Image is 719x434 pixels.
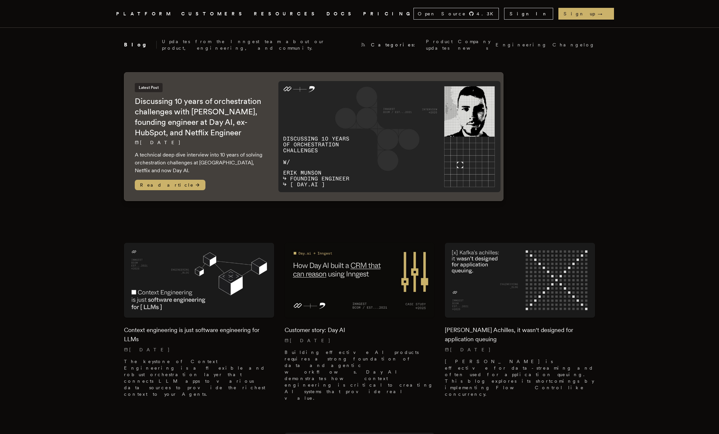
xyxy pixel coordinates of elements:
a: DOCS [326,10,355,18]
h2: Blog [124,41,157,49]
a: PRICING [363,10,413,18]
img: Featured image for Context engineering is just software engineering for LLMs blog post [124,243,274,318]
span: Latest Post [135,83,163,92]
span: Categories: [371,42,421,48]
p: Building effective AI products requires a strong foundation of data and agentic workflows. Day AI... [285,349,435,401]
a: Latest PostDiscussing 10 years of orchestration challenges with [PERSON_NAME], founding engineer ... [124,72,503,201]
span: Read article [135,180,205,190]
span: Open Source [418,10,466,17]
p: [DATE] [445,346,595,353]
p: [DATE] [124,346,274,353]
img: Featured image for Customer story: Day AI blog post [285,243,435,318]
p: [PERSON_NAME] is effective for data-streaming and often used for application queuing. This blog e... [445,358,595,397]
a: Featured image for Customer story: Day AI blog postCustomer story: Day AI[DATE] Building effectiv... [285,243,435,407]
a: Changelog [552,42,595,48]
h2: Discussing 10 years of orchestration challenges with [PERSON_NAME], founding engineer at Day AI, ... [135,96,265,138]
p: The keystone of Context Engineering is a flexible and robust orchestration layer that connects LL... [124,358,274,397]
p: [DATE] [135,139,265,146]
button: PLATFORM [116,10,173,18]
a: Featured image for Kafka's Achilles, it wasn't designed for application queuing blog post[PERSON_... [445,243,595,403]
a: Company news [458,38,490,51]
img: Featured image for Kafka's Achilles, it wasn't designed for application queuing blog post [445,243,595,318]
a: Featured image for Context engineering is just software engineering for LLMs blog postContext eng... [124,243,274,403]
a: CUSTOMERS [181,10,246,18]
a: Sign up [558,8,614,20]
img: Featured image for Discussing 10 years of orchestration challenges with Erik Munson, founding eng... [278,81,500,192]
span: 4.3 K [477,10,497,17]
h2: Customer story: Day AI [285,325,435,335]
h2: Context engineering is just software engineering for LLMs [124,325,274,344]
button: RESOURCES [254,10,319,18]
p: A technical deep dive interview into 10 years of solving orchestration challenges at [GEOGRAPHIC_... [135,151,265,175]
p: [DATE] [285,337,435,344]
a: Product updates [426,38,453,51]
p: Updates from the Inngest team about our product, engineering, and community. [162,38,355,51]
a: Engineering [496,42,547,48]
span: → [598,10,609,17]
h2: [PERSON_NAME] Achilles, it wasn't designed for application queuing [445,325,595,344]
a: Sign In [504,8,553,20]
